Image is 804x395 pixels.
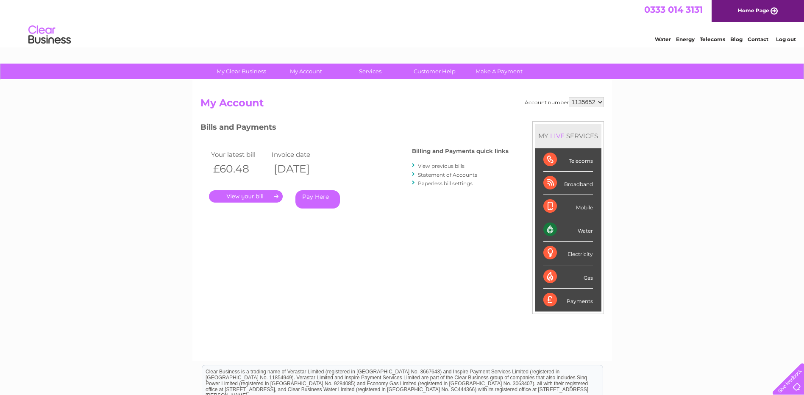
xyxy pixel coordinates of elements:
[206,64,276,79] a: My Clear Business
[295,190,340,209] a: Pay Here
[776,36,796,42] a: Log out
[525,97,604,107] div: Account number
[200,121,509,136] h3: Bills and Payments
[270,160,331,178] th: [DATE]
[748,36,768,42] a: Contact
[270,149,331,160] td: Invoice date
[28,22,71,48] img: logo.png
[418,180,473,186] a: Paperless bill settings
[655,36,671,42] a: Water
[418,163,465,169] a: View previous bills
[209,190,283,203] a: .
[548,132,566,140] div: LIVE
[418,172,477,178] a: Statement of Accounts
[543,148,593,172] div: Telecoms
[335,64,405,79] a: Services
[543,218,593,242] div: Water
[464,64,534,79] a: Make A Payment
[202,5,603,41] div: Clear Business is a trading name of Verastar Limited (registered in [GEOGRAPHIC_DATA] No. 3667643...
[644,4,703,15] a: 0333 014 3131
[209,149,270,160] td: Your latest bill
[543,242,593,265] div: Electricity
[535,124,601,148] div: MY SERVICES
[412,148,509,154] h4: Billing and Payments quick links
[209,160,270,178] th: £60.48
[543,195,593,218] div: Mobile
[676,36,695,42] a: Energy
[271,64,341,79] a: My Account
[400,64,470,79] a: Customer Help
[543,265,593,289] div: Gas
[200,97,604,113] h2: My Account
[730,36,743,42] a: Blog
[543,289,593,312] div: Payments
[543,172,593,195] div: Broadband
[700,36,725,42] a: Telecoms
